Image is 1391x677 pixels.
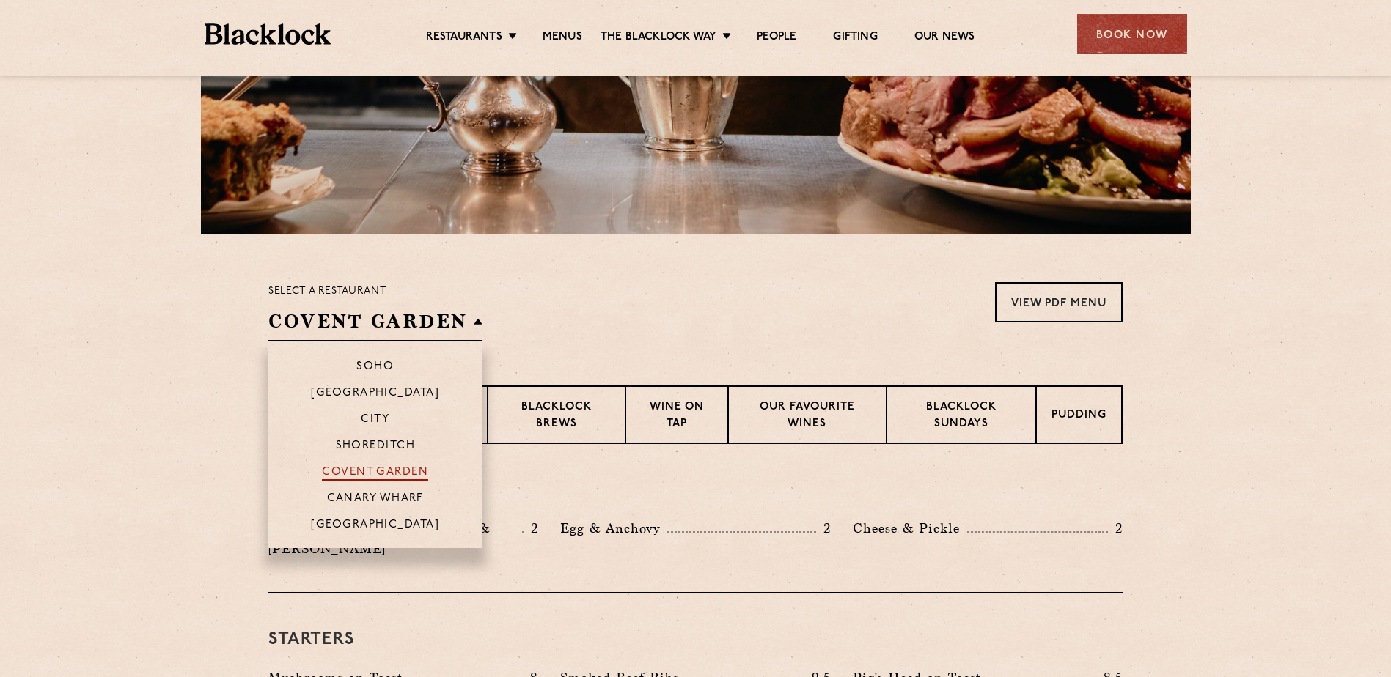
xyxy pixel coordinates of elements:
a: View PDF Menu [995,282,1123,322]
img: BL_Textured_Logo-footer-cropped.svg [205,23,331,45]
p: Blacklock Brews [503,399,610,434]
a: Our News [914,30,975,46]
p: Blacklock Sundays [902,399,1021,434]
a: Gifting [833,30,877,46]
h2: Covent Garden [268,308,482,341]
p: Egg & Anchovy [560,518,667,539]
h3: Starters [268,630,1123,649]
a: Restaurants [426,30,502,46]
div: Book Now [1077,14,1187,54]
p: [GEOGRAPHIC_DATA] [311,519,439,533]
a: The Blacklock Way [601,30,716,46]
p: Pudding [1051,407,1106,426]
p: Soho [356,360,394,375]
p: 2 [1108,519,1123,538]
p: Canary Wharf [327,492,424,507]
p: [GEOGRAPHIC_DATA] [311,387,439,402]
p: Covent Garden [322,466,428,481]
h3: Pre Chop Bites [268,481,1123,500]
p: 2 [524,519,538,538]
a: Menus [543,30,582,46]
p: Our favourite wines [744,399,870,434]
p: Shoreditch [336,440,416,454]
a: People [757,30,796,46]
p: City [361,413,389,428]
p: Cheese & Pickle [853,518,967,539]
p: Select a restaurant [268,282,482,301]
p: Wine on Tap [641,399,713,434]
p: 2 [816,519,831,538]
